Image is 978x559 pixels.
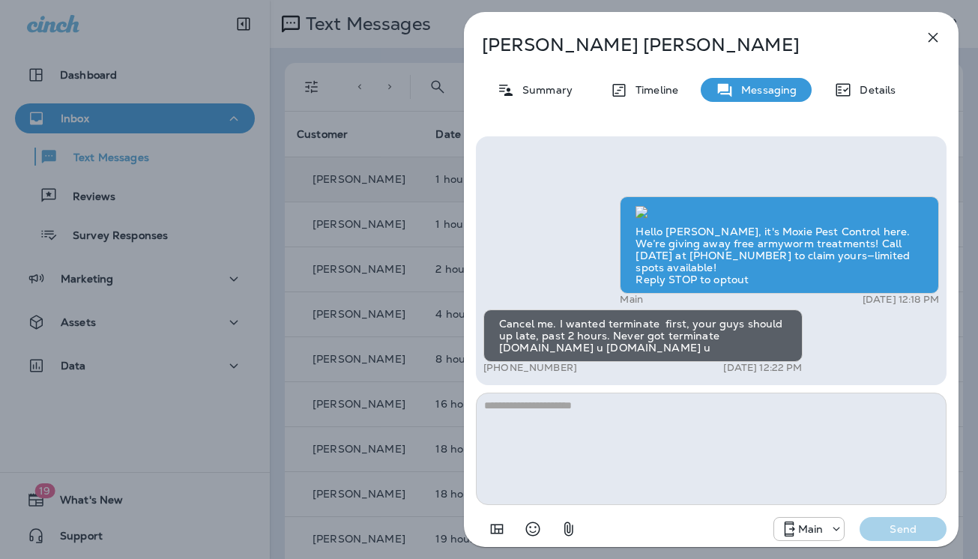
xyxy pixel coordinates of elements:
p: Summary [515,84,573,96]
p: [DATE] 12:22 PM [723,362,802,374]
button: Select an emoji [518,514,548,544]
div: Cancel me. I wanted terminate first, your guys should up late, past 2 hours. Never got terminate ... [483,309,803,362]
p: Main [798,523,824,535]
p: Main [620,294,643,306]
img: twilio-download [636,206,648,218]
p: Details [852,84,896,96]
p: [DATE] 12:18 PM [863,294,939,306]
div: Hello [PERSON_NAME], it's Moxie Pest Control here. We’re giving away free armyworm treatments! Ca... [620,196,939,294]
div: +1 (817) 482-3792 [774,520,845,538]
p: Messaging [734,84,797,96]
p: [PERSON_NAME] [PERSON_NAME] [482,34,891,55]
button: Add in a premade template [482,514,512,544]
p: Timeline [628,84,678,96]
p: [PHONE_NUMBER] [483,362,577,374]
